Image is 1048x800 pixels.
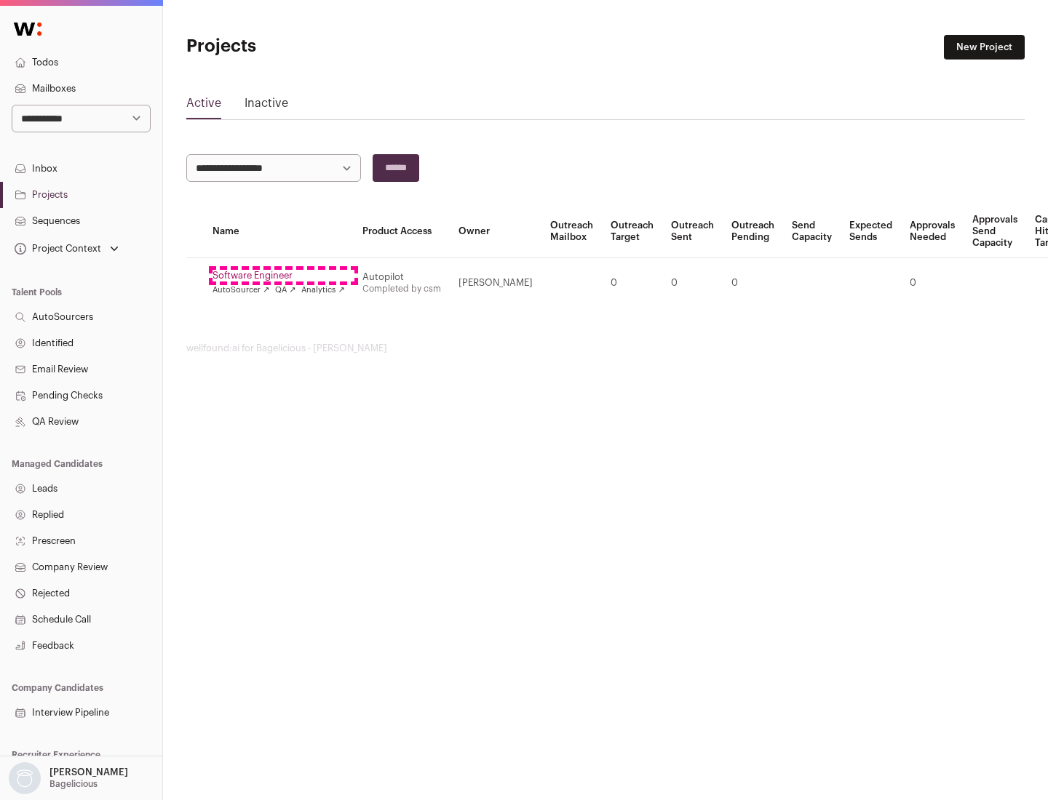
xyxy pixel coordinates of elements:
[186,35,466,58] h1: Projects
[450,205,541,258] th: Owner
[450,258,541,308] td: [PERSON_NAME]
[723,205,783,258] th: Outreach Pending
[362,284,441,293] a: Completed by csm
[301,284,344,296] a: Analytics ↗
[275,284,295,296] a: QA ↗
[841,205,901,258] th: Expected Sends
[12,239,122,259] button: Open dropdown
[541,205,602,258] th: Outreach Mailbox
[662,205,723,258] th: Outreach Sent
[602,205,662,258] th: Outreach Target
[944,35,1025,60] a: New Project
[186,343,1025,354] footer: wellfound:ai for Bagelicious - [PERSON_NAME]
[49,767,128,778] p: [PERSON_NAME]
[245,95,288,118] a: Inactive
[6,15,49,44] img: Wellfound
[662,258,723,308] td: 0
[6,762,131,794] button: Open dropdown
[901,205,964,258] th: Approvals Needed
[362,271,441,283] div: Autopilot
[354,205,450,258] th: Product Access
[964,205,1026,258] th: Approvals Send Capacity
[213,270,345,281] a: Software Engineer
[186,95,221,118] a: Active
[783,205,841,258] th: Send Capacity
[602,258,662,308] td: 0
[213,284,269,296] a: AutoSourcer ↗
[901,258,964,308] td: 0
[49,778,98,790] p: Bagelicious
[9,762,41,794] img: nopic.png
[12,243,101,255] div: Project Context
[204,205,354,258] th: Name
[723,258,783,308] td: 0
